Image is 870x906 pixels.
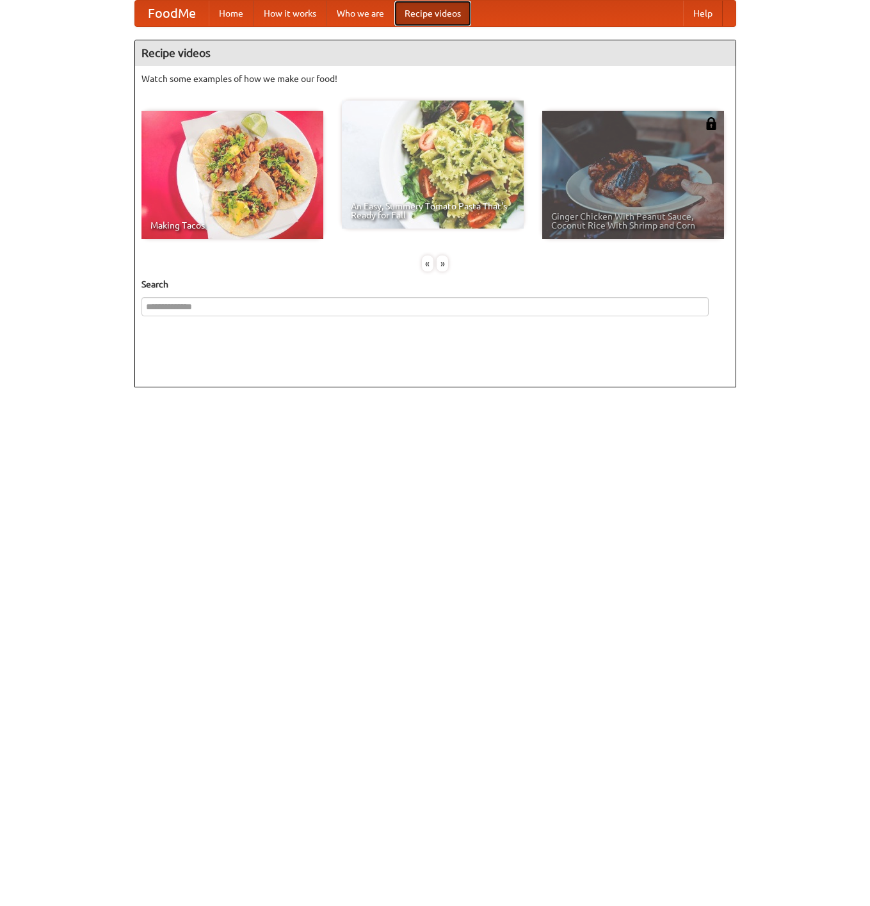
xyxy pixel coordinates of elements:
img: 483408.png [705,117,718,130]
a: An Easy, Summery Tomato Pasta That's Ready for Fall [342,101,524,229]
span: Making Tacos [150,221,314,230]
h4: Recipe videos [135,40,736,66]
a: How it works [254,1,326,26]
p: Watch some examples of how we make our food! [141,72,729,85]
div: « [422,255,433,271]
a: Recipe videos [394,1,471,26]
div: » [437,255,448,271]
a: Help [683,1,723,26]
h5: Search [141,278,729,291]
a: Home [209,1,254,26]
span: An Easy, Summery Tomato Pasta That's Ready for Fall [351,202,515,220]
a: Making Tacos [141,111,323,239]
a: Who we are [326,1,394,26]
a: FoodMe [135,1,209,26]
